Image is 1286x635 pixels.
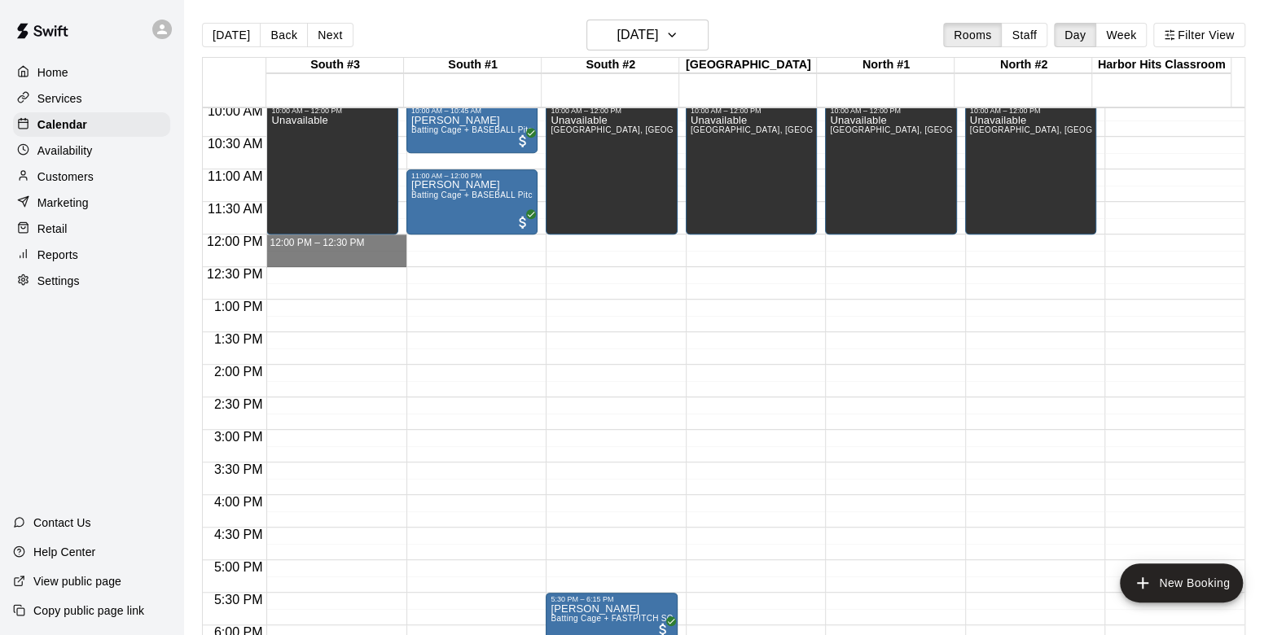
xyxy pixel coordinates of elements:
[970,107,1091,115] div: 10:00 AM – 12:00 PM
[13,112,170,137] a: Calendar
[210,430,267,444] span: 3:00 PM
[204,169,267,183] span: 11:00 AM
[411,125,640,134] span: Batting Cage + BASEBALL Pitching Machine (Manual feed)
[515,214,531,230] span: All customers have paid
[37,221,68,237] p: Retail
[37,142,93,159] p: Availability
[33,573,121,589] p: View public page
[551,125,735,134] span: [GEOGRAPHIC_DATA], [GEOGRAPHIC_DATA]
[210,528,267,541] span: 4:30 PM
[1054,23,1096,47] button: Day
[13,86,170,111] a: Services
[210,365,267,379] span: 2:00 PM
[830,125,1014,134] span: [GEOGRAPHIC_DATA], [GEOGRAPHIC_DATA]
[210,462,267,476] span: 3:30 PM
[586,20,709,50] button: [DATE]
[13,60,170,85] a: Home
[202,23,261,47] button: [DATE]
[411,190,640,199] span: Batting Cage + BASEBALL Pitching Machine (Manual feed)
[546,104,677,234] div: 10:00 AM – 12:00 PM: Unavailable
[33,602,144,619] p: Copy public page link
[955,58,1092,73] div: North #2
[270,237,364,248] span: 12:00 PM – 12:30 PM
[551,107,672,115] div: 10:00 AM – 12:00 PM
[515,133,531,149] span: All customers have paid
[1092,58,1230,73] div: Harbor Hits Classroom
[686,104,817,234] div: 10:00 AM – 12:00 PM: Unavailable
[411,107,533,115] div: 10:00 AM – 10:45 AM
[1153,23,1244,47] button: Filter View
[13,138,170,163] a: Availability
[970,125,1154,134] span: [GEOGRAPHIC_DATA], [GEOGRAPHIC_DATA]
[830,107,951,115] div: 10:00 AM – 12:00 PM
[13,164,170,189] a: Customers
[1120,563,1243,602] button: add
[943,23,1002,47] button: Rooms
[210,332,267,346] span: 1:30 PM
[203,267,266,281] span: 12:30 PM
[210,300,267,313] span: 1:00 PM
[411,172,533,180] div: 11:00 AM – 12:00 PM
[210,560,267,574] span: 5:00 PM
[204,202,267,216] span: 11:30 AM
[204,104,267,118] span: 10:00 AM
[210,397,267,411] span: 2:30 PM
[1001,23,1047,47] button: Staff
[37,273,80,289] p: Settings
[33,515,91,531] p: Contact Us
[1095,23,1147,47] button: Week
[203,234,266,248] span: 12:00 PM
[37,90,82,107] p: Services
[825,104,956,234] div: 10:00 AM – 12:00 PM: Unavailable
[260,23,308,47] button: Back
[37,169,94,185] p: Customers
[406,104,538,153] div: 10:00 AM – 10:45 AM: Brennan Hanson
[204,137,267,151] span: 10:30 AM
[551,614,830,623] span: Batting Cage + FASTPITCH SOFTBALL Pitching Machine (Manual feed)
[13,243,170,267] a: Reports
[679,58,817,73] div: [GEOGRAPHIC_DATA]
[406,169,538,234] div: 11:00 AM – 12:00 PM: Andy Buffington
[37,64,68,81] p: Home
[542,58,679,73] div: South #2
[37,247,78,263] p: Reports
[551,595,672,603] div: 5:30 PM – 6:15 PM
[13,190,170,215] a: Marketing
[266,58,404,73] div: South #3
[33,544,95,560] p: Help Center
[965,104,1096,234] div: 10:00 AM – 12:00 PM: Unavailable
[37,116,87,133] p: Calendar
[210,593,267,607] span: 5:30 PM
[817,58,955,73] div: North #1
[210,495,267,509] span: 4:00 PM
[617,24,658,46] h6: [DATE]
[13,217,170,241] a: Retail
[691,125,875,134] span: [GEOGRAPHIC_DATA], [GEOGRAPHIC_DATA]
[691,107,812,115] div: 10:00 AM – 12:00 PM
[37,195,89,211] p: Marketing
[307,23,353,47] button: Next
[13,269,170,293] a: Settings
[404,58,542,73] div: South #1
